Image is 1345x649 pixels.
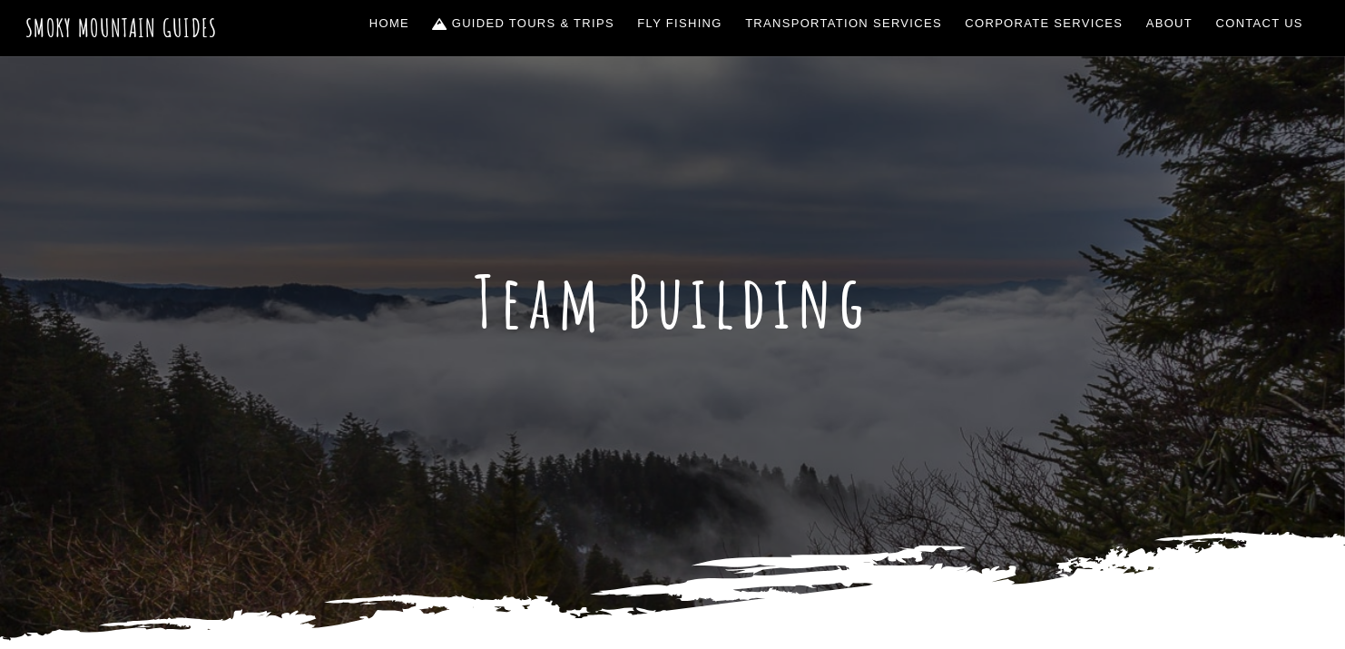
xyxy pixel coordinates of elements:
a: Corporate Services [958,5,1131,43]
a: Home [362,5,417,43]
a: About [1139,5,1200,43]
a: Contact Us [1209,5,1311,43]
a: Transportation Services [738,5,948,43]
a: Smoky Mountain Guides [25,13,218,43]
a: Fly Fishing [631,5,730,43]
a: Guided Tours & Trips [426,5,622,43]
